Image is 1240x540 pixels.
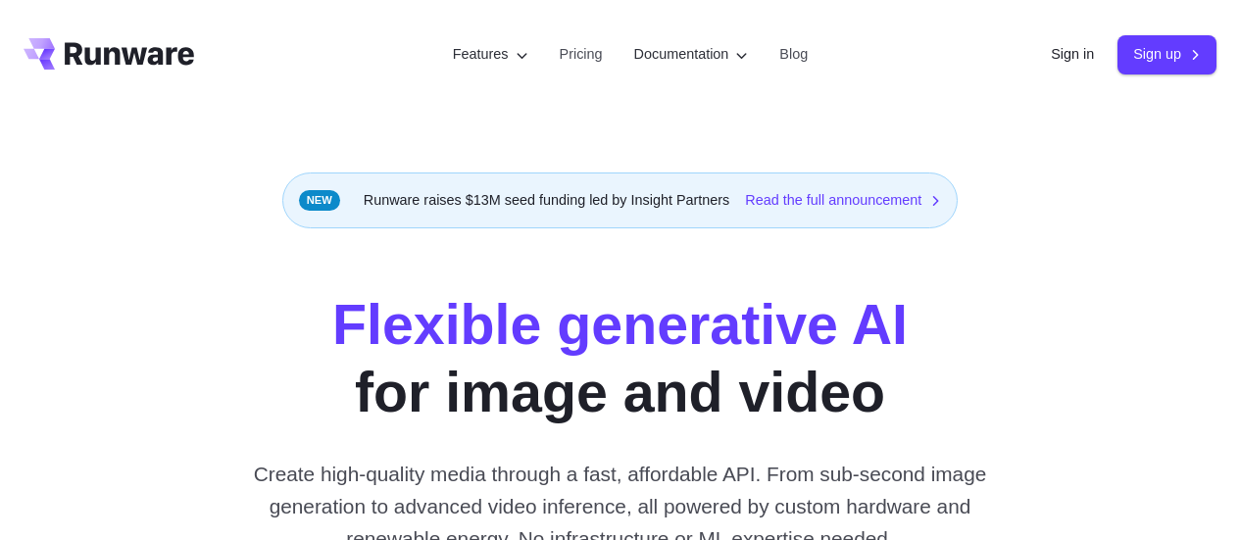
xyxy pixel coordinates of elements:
[779,43,808,66] a: Blog
[332,291,908,426] h1: for image and video
[634,43,749,66] label: Documentation
[332,293,908,356] strong: Flexible generative AI
[745,189,941,212] a: Read the full announcement
[282,172,959,228] div: Runware raises $13M seed funding led by Insight Partners
[453,43,528,66] label: Features
[1051,43,1094,66] a: Sign in
[24,38,194,70] a: Go to /
[1117,35,1216,74] a: Sign up
[560,43,603,66] a: Pricing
